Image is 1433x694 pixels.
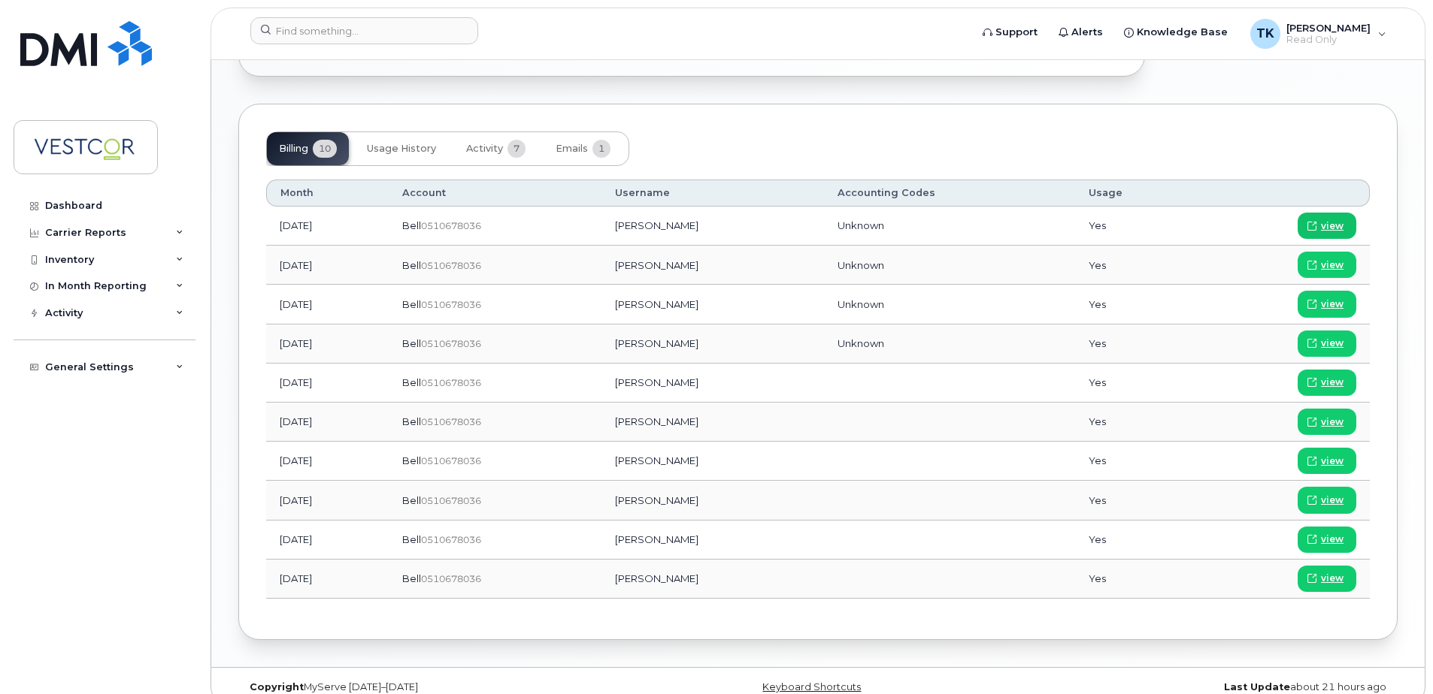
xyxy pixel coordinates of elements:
[421,220,481,231] span: 0510678036
[421,416,481,427] span: 0510678036
[601,180,824,207] th: Username
[402,533,421,545] span: Bell
[556,143,588,155] span: Emails
[592,140,610,158] span: 1
[466,143,503,155] span: Activity
[1298,291,1356,317] a: view
[266,246,389,285] td: [DATE]
[1048,17,1113,47] a: Alerts
[1256,25,1274,43] span: TK
[1075,180,1198,207] th: Usage
[1321,297,1344,311] span: view
[601,246,824,285] td: [PERSON_NAME]
[1286,34,1371,46] span: Read Only
[1321,415,1344,429] span: view
[266,481,389,520] td: [DATE]
[1224,681,1290,692] strong: Last Update
[1137,25,1228,40] span: Knowledge Base
[1298,370,1356,396] a: view
[601,520,824,560] td: [PERSON_NAME]
[995,25,1038,40] span: Support
[1075,520,1198,560] td: Yes
[507,140,526,158] span: 7
[266,520,389,560] td: [DATE]
[1071,25,1103,40] span: Alerts
[1298,409,1356,435] a: view
[1298,330,1356,357] a: view
[266,442,389,481] td: [DATE]
[402,337,421,349] span: Bell
[838,219,884,231] span: Unknown
[266,403,389,442] td: [DATE]
[402,415,421,427] span: Bell
[1298,213,1356,239] a: view
[402,259,421,271] span: Bell
[1321,572,1344,585] span: view
[1298,487,1356,513] a: view
[1321,493,1344,507] span: view
[601,324,824,364] td: [PERSON_NAME]
[1321,376,1344,389] span: view
[250,17,478,44] input: Find something...
[762,681,861,692] a: Keyboard Shortcuts
[1075,481,1198,520] td: Yes
[1011,681,1398,693] div: about 21 hours ago
[601,481,824,520] td: [PERSON_NAME]
[266,180,389,207] th: Month
[266,207,389,246] td: [DATE]
[1298,448,1356,474] a: view
[1075,560,1198,599] td: Yes
[1321,219,1344,233] span: view
[601,364,824,403] td: [PERSON_NAME]
[838,259,884,271] span: Unknown
[402,494,421,506] span: Bell
[238,681,625,693] div: MyServe [DATE]–[DATE]
[266,560,389,599] td: [DATE]
[1298,252,1356,278] a: view
[1075,324,1198,364] td: Yes
[421,534,481,545] span: 0510678036
[421,299,481,310] span: 0510678036
[1075,207,1198,246] td: Yes
[1240,19,1397,49] div: Thomas Keating
[838,337,884,349] span: Unknown
[601,403,824,442] td: [PERSON_NAME]
[402,454,421,466] span: Bell
[1075,442,1198,481] td: Yes
[402,298,421,310] span: Bell
[601,285,824,324] td: [PERSON_NAME]
[1075,403,1198,442] td: Yes
[972,17,1048,47] a: Support
[266,364,389,403] td: [DATE]
[421,377,481,388] span: 0510678036
[421,338,481,349] span: 0510678036
[367,143,436,155] span: Usage History
[421,455,481,466] span: 0510678036
[601,560,824,599] td: [PERSON_NAME]
[1075,364,1198,403] td: Yes
[601,442,824,481] td: [PERSON_NAME]
[824,180,1075,207] th: Accounting Codes
[1321,533,1344,546] span: view
[601,207,824,246] td: [PERSON_NAME]
[1113,17,1238,47] a: Knowledge Base
[1298,527,1356,553] a: view
[266,285,389,324] td: [DATE]
[1075,246,1198,285] td: Yes
[421,260,481,271] span: 0510678036
[1075,285,1198,324] td: Yes
[1286,22,1371,34] span: [PERSON_NAME]
[389,180,602,207] th: Account
[402,219,421,231] span: Bell
[421,573,481,584] span: 0510678036
[838,298,884,310] span: Unknown
[250,681,304,692] strong: Copyright
[421,495,481,506] span: 0510678036
[1321,454,1344,468] span: view
[402,376,421,388] span: Bell
[266,324,389,364] td: [DATE]
[402,572,421,584] span: Bell
[1321,258,1344,272] span: view
[1321,336,1344,350] span: view
[1298,566,1356,592] a: view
